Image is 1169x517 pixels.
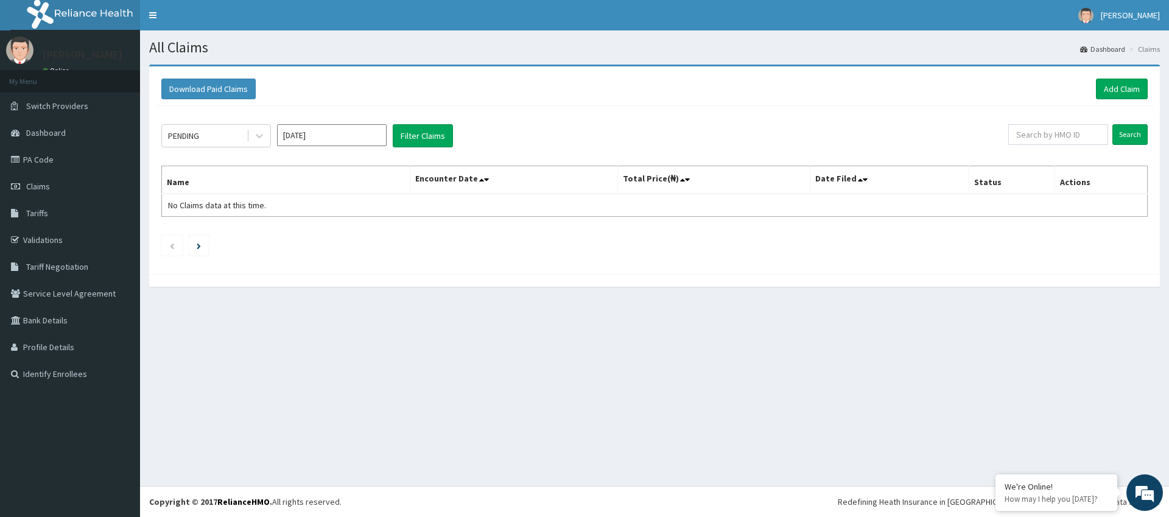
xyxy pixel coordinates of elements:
[26,181,50,192] span: Claims
[168,200,266,211] span: No Claims data at this time.
[1112,124,1148,145] input: Search
[410,166,617,194] th: Encounter Date
[1005,494,1108,504] p: How may I help you today?
[26,208,48,219] span: Tariffs
[1126,44,1160,54] li: Claims
[1008,124,1108,145] input: Search by HMO ID
[169,240,175,251] a: Previous page
[1055,166,1147,194] th: Actions
[168,130,199,142] div: PENDING
[26,261,88,272] span: Tariff Negotiation
[26,127,66,138] span: Dashboard
[26,100,88,111] span: Switch Providers
[277,124,387,146] input: Select Month and Year
[6,37,33,64] img: User Image
[393,124,453,147] button: Filter Claims
[969,166,1055,194] th: Status
[217,496,270,507] a: RelianceHMO
[149,40,1160,55] h1: All Claims
[1078,8,1094,23] img: User Image
[161,79,256,99] button: Download Paid Claims
[1101,10,1160,21] span: [PERSON_NAME]
[617,166,810,194] th: Total Price(₦)
[810,166,969,194] th: Date Filed
[1080,44,1125,54] a: Dashboard
[43,66,72,75] a: Online
[838,496,1160,508] div: Redefining Heath Insurance in [GEOGRAPHIC_DATA] using Telemedicine and Data Science!
[149,496,272,507] strong: Copyright © 2017 .
[197,240,201,251] a: Next page
[1096,79,1148,99] a: Add Claim
[43,49,122,60] p: [PERSON_NAME]
[162,166,410,194] th: Name
[1005,481,1108,492] div: We're Online!
[140,486,1169,517] footer: All rights reserved.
